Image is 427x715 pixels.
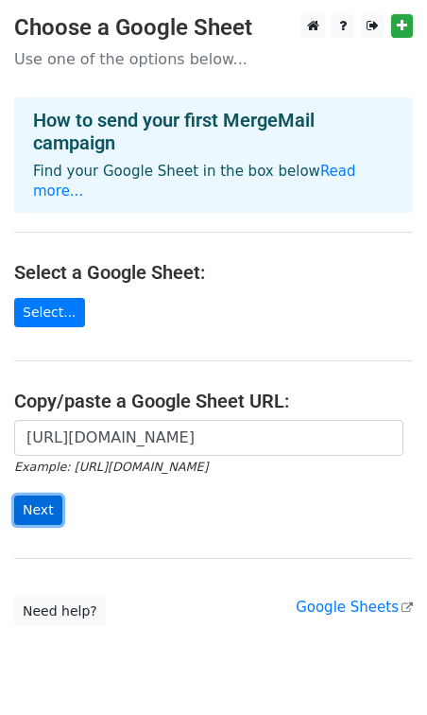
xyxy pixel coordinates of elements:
h3: Choose a Google Sheet [14,14,413,42]
a: Google Sheets [296,599,413,616]
a: Select... [14,298,85,327]
h4: How to send your first MergeMail campaign [33,109,394,154]
a: Read more... [33,163,356,200]
p: Use one of the options below... [14,49,413,69]
small: Example: [URL][DOMAIN_NAME] [14,460,208,474]
input: Paste your Google Sheet URL here [14,420,403,456]
input: Next [14,496,62,525]
p: Find your Google Sheet in the box below [33,162,394,201]
iframe: Chat Widget [333,624,427,715]
h4: Copy/paste a Google Sheet URL: [14,390,413,412]
a: Need help? [14,597,106,626]
h4: Select a Google Sheet: [14,261,413,284]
